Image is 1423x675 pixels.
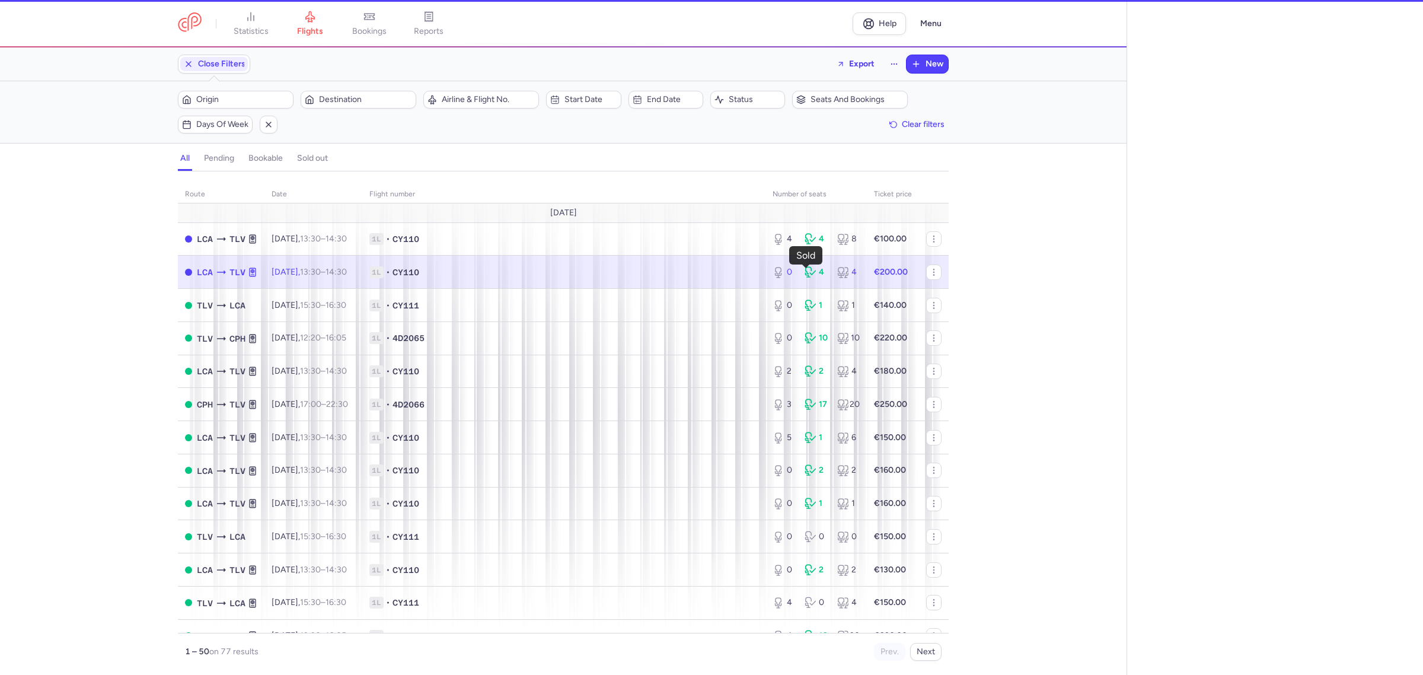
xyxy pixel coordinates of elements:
[229,365,245,378] span: TLV
[300,300,321,310] time: 15:30
[773,597,795,609] div: 4
[796,250,815,261] div: Sold
[362,186,765,203] th: Flight number
[229,629,245,642] span: CPH
[773,399,795,410] div: 3
[300,531,346,542] span: –
[414,26,444,37] span: reports
[811,95,904,104] span: Seats and bookings
[300,565,321,575] time: 13:30
[773,630,795,642] div: 4
[300,333,346,343] span: –
[874,399,907,409] strong: €250.00
[805,332,827,344] div: 10
[300,597,321,607] time: 15:30
[229,266,245,279] span: TLV
[837,564,860,576] div: 2
[837,233,860,245] div: 8
[221,11,280,37] a: statistics
[369,597,384,609] span: 1L
[369,399,384,410] span: 1L
[229,597,245,610] span: LCA
[837,630,860,642] div: 20
[300,631,321,641] time: 12:20
[773,233,795,245] div: 4
[874,631,907,641] strong: €320.00
[234,26,269,37] span: statistics
[386,597,390,609] span: •
[229,464,245,477] span: TLV
[849,59,875,68] span: Export
[326,597,346,607] time: 16:30
[386,498,390,510] span: •
[867,186,919,203] th: Ticket price
[369,498,384,510] span: 1L
[197,530,213,543] span: TLV
[300,399,321,409] time: 17:00
[300,267,347,277] span: –
[197,629,213,642] span: TLV
[874,432,906,442] strong: €150.00
[198,59,245,69] span: Close Filters
[369,266,384,278] span: 1L
[178,55,250,73] button: Close Filters
[393,432,419,444] span: CY110
[300,565,347,575] span: –
[386,266,390,278] span: •
[386,233,390,245] span: •
[393,399,425,410] span: 4D2066
[386,300,390,311] span: •
[874,597,906,607] strong: €150.00
[196,120,248,129] span: Days of week
[393,233,419,245] span: CY110
[773,531,795,543] div: 0
[280,11,340,37] a: flights
[423,91,539,109] button: Airline & Flight No.
[853,12,906,35] a: Help
[369,332,384,344] span: 1L
[272,399,348,409] span: [DATE],
[874,498,906,508] strong: €160.00
[393,597,419,609] span: CY111
[773,300,795,311] div: 0
[197,266,213,279] span: LCA
[197,597,213,610] span: TLV
[564,95,617,104] span: Start date
[393,365,419,377] span: CY110
[386,365,390,377] span: •
[393,266,419,278] span: CY110
[300,597,346,607] span: –
[272,300,346,310] span: [DATE],
[792,91,908,109] button: Seats and bookings
[178,186,264,203] th: route
[272,565,347,575] span: [DATE],
[180,153,190,164] h4: all
[229,299,245,312] span: LCA
[229,530,245,543] span: LCA
[272,498,347,508] span: [DATE],
[178,91,293,109] button: Origin
[326,366,347,376] time: 14:30
[326,432,347,442] time: 14:30
[837,332,860,344] div: 10
[386,630,390,642] span: •
[196,95,289,104] span: Origin
[197,563,213,577] span: LCA
[393,464,419,476] span: CY110
[874,531,906,542] strong: €150.00
[229,233,245,246] span: TLV
[229,431,245,444] span: TLV
[710,91,785,109] button: Status
[300,498,321,508] time: 13:30
[300,267,321,277] time: 13:30
[326,399,348,409] time: 22:30
[340,11,399,37] a: bookings
[272,597,346,607] span: [DATE],
[326,234,347,244] time: 14:30
[773,266,795,278] div: 0
[197,398,213,411] span: CPH
[272,631,346,641] span: [DATE],
[300,465,321,475] time: 13:30
[837,300,860,311] div: 1
[874,565,906,575] strong: €130.00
